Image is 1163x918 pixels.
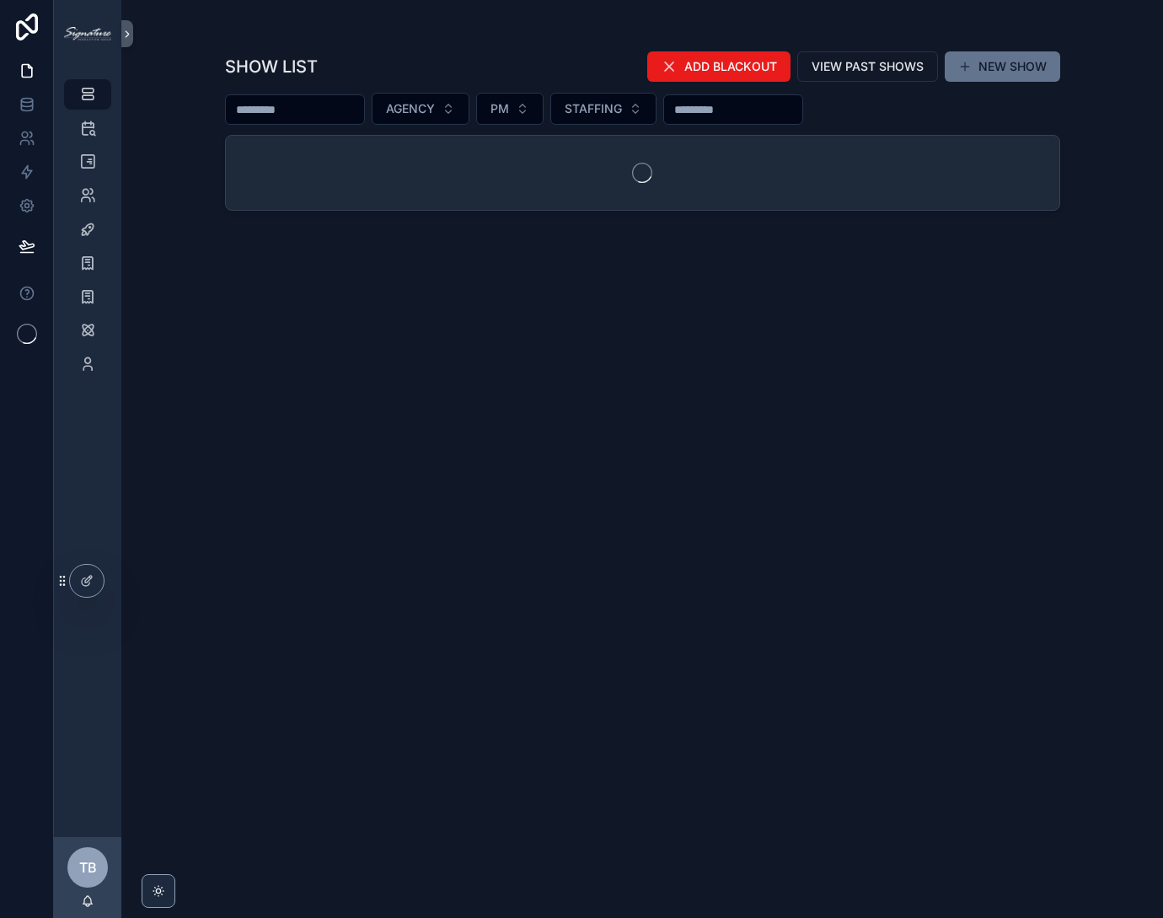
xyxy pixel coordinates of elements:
span: ADD BLACKOUT [684,58,777,75]
div: scrollable content [54,67,121,401]
button: ADD BLACKOUT [647,51,791,82]
button: VIEW PAST SHOWS [797,51,938,82]
button: Select Button [372,93,469,125]
button: Select Button [550,93,657,125]
span: AGENCY [386,100,435,117]
span: STAFFING [565,100,622,117]
button: Select Button [476,93,544,125]
img: App logo [64,27,111,40]
span: VIEW PAST SHOWS [812,58,924,75]
h1: SHOW LIST [225,55,318,78]
button: NEW SHOW [945,51,1060,82]
span: TB [79,857,97,878]
span: PM [490,100,509,117]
